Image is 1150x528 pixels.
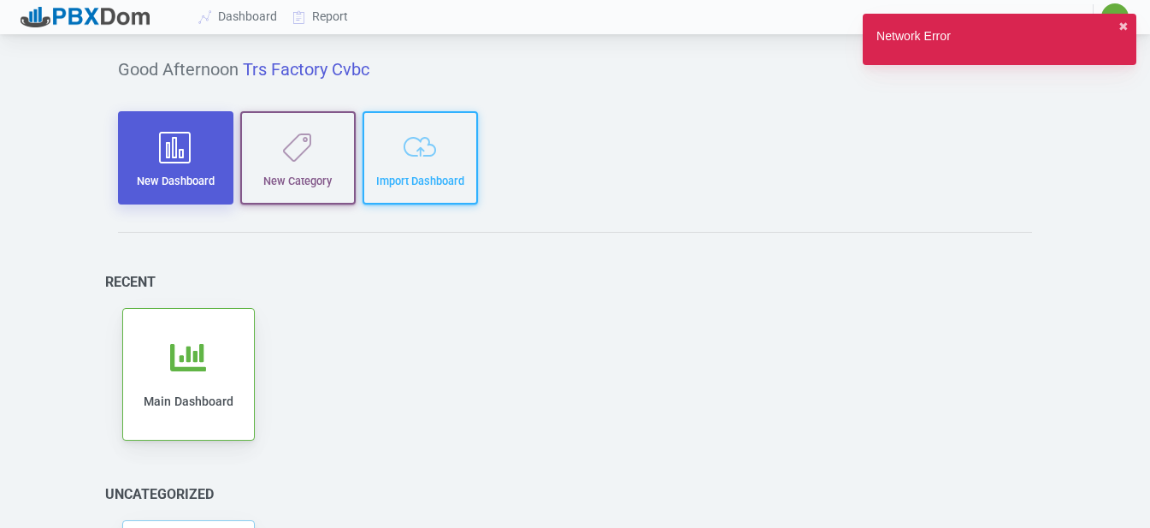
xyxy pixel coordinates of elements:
button: Import Dashboard [363,111,478,205]
h6: Recent [105,274,156,290]
button: close [1118,18,1129,36]
h5: Good Afternoon [118,59,1033,80]
button: New Category [240,111,356,205]
a: Report [286,1,357,33]
span: trs factory cvbc [243,59,369,80]
div: Network Error [876,27,951,51]
span: ✷ [1112,12,1119,22]
span: Main Dashboard [144,395,233,408]
h6: Uncategorized [105,486,214,502]
button: New Dashboard [118,111,233,205]
button: ✷ [1100,3,1129,32]
a: Dashboard [192,1,286,33]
